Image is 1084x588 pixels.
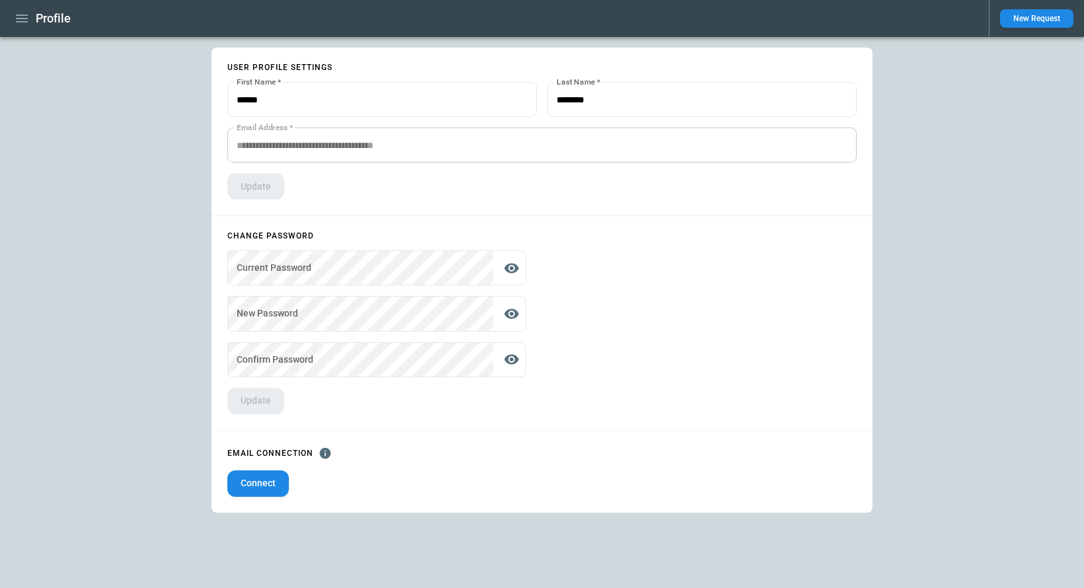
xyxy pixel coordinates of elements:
[237,122,293,133] label: Email Address
[36,11,71,26] h1: Profile
[557,76,600,87] label: Last Name
[319,447,332,460] svg: Used to send and track outbound communications from shared quotes. You may occasionally need to r...
[227,449,313,457] p: EMAIL CONNECTION
[237,76,281,87] label: First Name
[227,232,526,240] p: Change password
[498,346,525,373] button: display the password
[1000,9,1073,28] button: New Request
[227,470,289,497] button: Connect
[498,301,525,327] button: display the password
[227,63,857,71] p: User profile settings
[498,255,525,281] button: display the password
[227,128,857,163] div: This is the email address linked to your Aerios account. It's used for signing in and cannot be e...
